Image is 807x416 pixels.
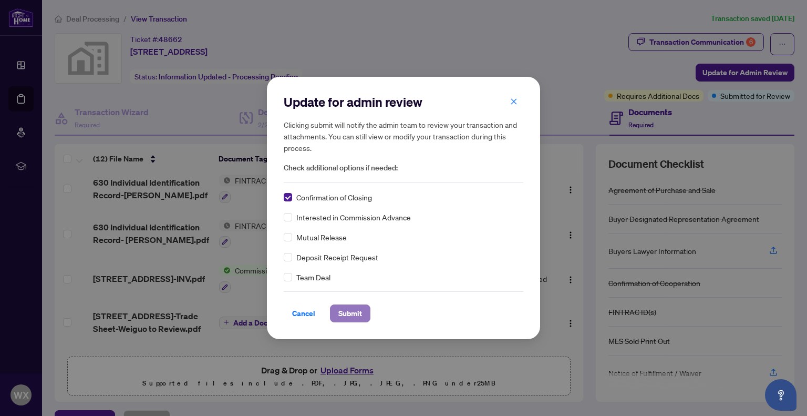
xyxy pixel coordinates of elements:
span: Interested in Commission Advance [296,211,411,223]
button: Open asap [765,379,796,411]
h2: Update for admin review [284,94,523,110]
span: Submit [338,305,362,322]
span: Mutual Release [296,231,347,243]
span: Confirmation of Closing [296,191,372,203]
span: Team Deal [296,271,330,283]
span: close [510,98,518,105]
h5: Clicking submit will notify the admin team to review your transaction and attachments. You can st... [284,119,523,154]
button: Submit [330,305,370,322]
button: Cancel [284,305,324,322]
span: Check additional options if needed: [284,162,523,174]
span: Cancel [292,305,315,322]
span: Deposit Receipt Request [296,251,378,263]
